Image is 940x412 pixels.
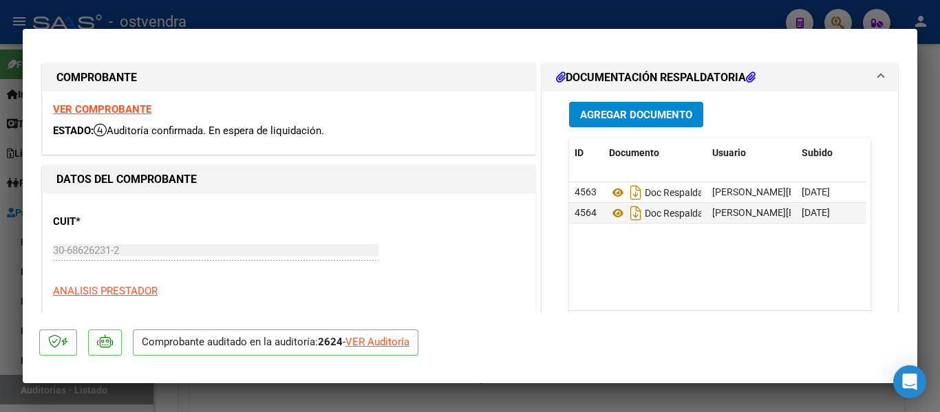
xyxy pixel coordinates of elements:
[556,69,756,86] h1: DOCUMENTACIÓN RESPALDATORIA
[569,138,603,168] datatable-header-cell: ID
[56,71,137,84] strong: COMPROBANTE
[603,138,707,168] datatable-header-cell: Documento
[345,334,409,350] div: VER Auditoría
[609,208,723,219] span: Doc Respaldatoria
[580,109,692,121] span: Agregar Documento
[609,147,659,158] span: Documento
[56,173,197,186] strong: DATOS DEL COMPROBANTE
[542,91,897,377] div: DOCUMENTACIÓN RESPALDATORIA
[796,138,865,168] datatable-header-cell: Subido
[802,186,830,197] span: [DATE]
[609,187,723,198] span: Doc Respaldatoria
[53,214,195,230] p: CUIT
[53,310,525,325] p: ORIEN SA
[893,365,926,398] div: Open Intercom Messenger
[865,138,934,168] datatable-header-cell: Acción
[575,186,597,197] span: 4563
[707,138,796,168] datatable-header-cell: Usuario
[802,147,833,158] span: Subido
[542,64,897,91] mat-expansion-panel-header: DOCUMENTACIÓN RESPALDATORIA
[53,124,94,137] span: ESTADO:
[627,202,645,224] i: Descargar documento
[575,207,597,218] span: 4564
[318,336,343,348] strong: 2624
[569,311,870,345] div: 2 total
[53,285,158,297] span: ANALISIS PRESTADOR
[802,207,830,218] span: [DATE]
[133,329,418,356] p: Comprobante auditado en la auditoría: -
[569,102,703,127] button: Agregar Documento
[53,103,151,116] a: VER COMPROBANTE
[575,147,584,158] span: ID
[712,147,746,158] span: Usuario
[627,182,645,204] i: Descargar documento
[94,124,324,137] span: Auditoría confirmada. En espera de liquidación.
